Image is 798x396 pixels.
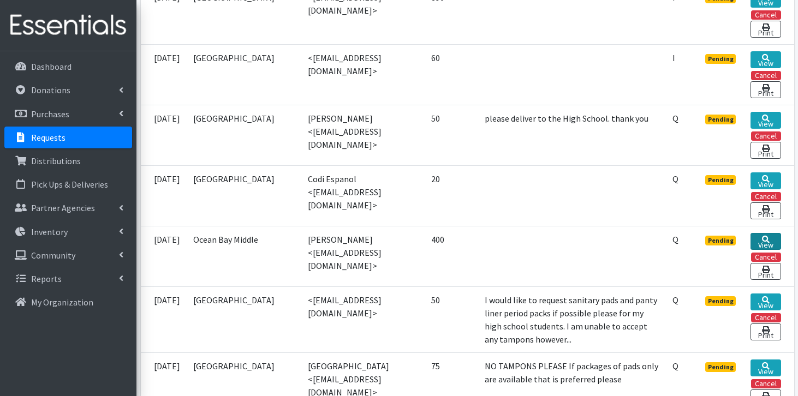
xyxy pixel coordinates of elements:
td: [GEOGRAPHIC_DATA] [187,44,302,105]
a: Partner Agencies [4,197,132,219]
abbr: Quantity [672,173,678,184]
abbr: Quantity [672,295,678,305]
a: Donations [4,79,132,101]
a: Dashboard [4,56,132,77]
a: Reports [4,268,132,290]
abbr: Quantity [672,113,678,124]
a: Print [751,142,781,159]
span: Pending [705,54,736,64]
a: Print [751,81,781,98]
button: Cancel [751,379,781,388]
button: Cancel [751,253,781,262]
a: View [751,293,781,310]
span: Pending [705,175,736,185]
td: 50 [425,105,479,165]
span: Pending [705,362,736,372]
a: Print [751,323,781,340]
td: [GEOGRAPHIC_DATA] [187,105,302,165]
p: Inventory [31,226,68,237]
td: [DATE] [141,286,187,352]
button: Cancel [751,313,781,322]
button: Cancel [751,71,781,80]
td: 20 [425,165,479,226]
a: Requests [4,127,132,148]
a: Community [4,244,132,266]
td: Codi Espanol <[EMAIL_ADDRESS][DOMAIN_NAME]> [301,165,425,226]
abbr: Quantity [672,234,678,245]
td: [DATE] [141,105,187,165]
a: Inventory [4,221,132,243]
a: My Organization [4,291,132,313]
td: please deliver to the High School. thank you [478,105,665,165]
span: Pending [705,296,736,306]
td: <[EMAIL_ADDRESS][DOMAIN_NAME]> [301,286,425,352]
button: Cancel [751,10,781,20]
td: 60 [425,44,479,105]
p: Distributions [31,155,81,166]
td: [PERSON_NAME] <[EMAIL_ADDRESS][DOMAIN_NAME]> [301,226,425,286]
abbr: Individual [672,52,675,63]
td: <[EMAIL_ADDRESS][DOMAIN_NAME]> [301,44,425,105]
td: 50 [425,286,479,352]
abbr: Quantity [672,361,678,371]
p: Reports [31,273,62,284]
p: Pick Ups & Deliveries [31,179,108,190]
td: [DATE] [141,226,187,286]
td: [GEOGRAPHIC_DATA] [187,286,302,352]
a: View [751,112,781,129]
button: Cancel [751,131,781,141]
td: I would like to request sanitary pads and panty liner period packs if possible please for my high... [478,286,665,352]
td: [GEOGRAPHIC_DATA] [187,165,302,226]
td: Ocean Bay Middle [187,226,302,286]
button: Cancel [751,192,781,201]
p: My Organization [31,297,93,308]
p: Donations [31,85,70,95]
p: Requests [31,132,65,143]
a: Purchases [4,103,132,125]
span: Pending [705,236,736,245]
p: Partner Agencies [31,202,95,213]
a: Print [751,21,781,38]
a: Print [751,202,781,219]
a: Distributions [4,150,132,172]
img: HumanEssentials [4,7,132,44]
p: Dashboard [31,61,72,72]
a: View [751,233,781,250]
a: Pick Ups & Deliveries [4,173,132,195]
td: [PERSON_NAME] <[EMAIL_ADDRESS][DOMAIN_NAME]> [301,105,425,165]
a: Print [751,263,781,280]
a: View [751,172,781,189]
a: View [751,51,781,68]
p: Community [31,250,75,261]
p: Purchases [31,109,69,119]
td: [DATE] [141,165,187,226]
td: 400 [425,226,479,286]
span: Pending [705,115,736,124]
a: View [751,359,781,376]
td: [DATE] [141,44,187,105]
